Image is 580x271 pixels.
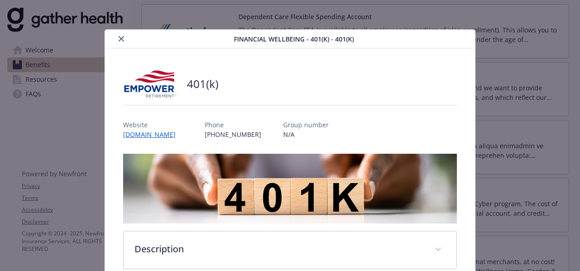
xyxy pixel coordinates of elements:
p: N/A [283,130,329,139]
div: Description [124,231,456,269]
span: Financial Wellbeing - 401(k) - 401(k) [234,34,354,44]
p: [PHONE_NUMBER] [205,130,261,139]
h2: 401(k) [187,76,218,92]
a: [DOMAIN_NAME] [123,130,183,139]
img: Empower Retirement [123,70,178,98]
p: Description [135,242,424,256]
p: Group number [283,120,329,130]
img: banner [123,154,457,224]
p: Phone [205,120,261,130]
button: close [116,33,127,44]
p: Website [123,120,183,130]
